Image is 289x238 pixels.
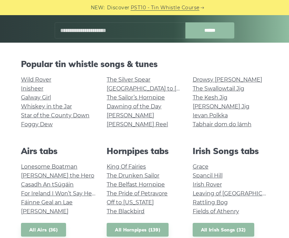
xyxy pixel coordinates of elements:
a: Casadh An tSúgáin [21,181,74,188]
a: The Drunken Sailor [107,172,159,179]
a: Rattling Bog [193,199,228,206]
a: Dawning of the Day [107,103,161,110]
h2: Irish Songs tabs [193,146,268,156]
a: All Airs (36) [21,223,66,237]
a: Galway Girl [21,94,51,101]
a: [PERSON_NAME] [21,208,68,215]
span: NEW: [91,4,105,12]
a: The Sailor’s Hornpipe [107,94,165,101]
a: All Hornpipes (139) [107,223,169,237]
a: PST10 - Tin Whistle Course [131,4,200,12]
a: [PERSON_NAME] Reel [107,121,168,128]
a: All Irish Songs (32) [193,223,254,237]
a: [PERSON_NAME] Jig [193,103,249,110]
a: Leaving of [GEOGRAPHIC_DATA] [193,190,281,197]
a: Tabhair dom do lámh [193,121,251,128]
a: The Belfast Hornpipe [107,181,165,188]
h2: Hornpipes tabs [107,146,182,156]
h2: Airs tabs [21,146,96,156]
a: Wild Rover [21,76,51,83]
a: King Of Fairies [107,163,146,170]
a: Ievan Polkka [193,112,228,119]
a: Off to [US_STATE] [107,199,154,206]
a: Lonesome Boatman [21,163,77,170]
a: Irish Rover [193,181,222,188]
a: [PERSON_NAME] the Hero [21,172,94,179]
a: The Kesh Jig [193,94,227,101]
a: The Pride of Petravore [107,190,168,197]
a: Foggy Dew [21,121,53,128]
a: The Swallowtail Jig [193,85,244,92]
a: The Silver Spear [107,76,150,83]
span: Discover [107,4,130,12]
a: Star of the County Down [21,112,89,119]
a: The Blackbird [107,208,144,215]
a: [GEOGRAPHIC_DATA] to [GEOGRAPHIC_DATA] [107,85,234,92]
a: [PERSON_NAME] [107,112,154,119]
a: Fáinne Geal an Lae [21,199,73,206]
a: Grace [193,163,208,170]
a: Spancil Hill [193,172,223,179]
h2: Popular tin whistle songs & tunes [21,59,268,69]
a: Drowsy [PERSON_NAME] [193,76,262,83]
a: Fields of Athenry [193,208,239,215]
a: Whiskey in the Jar [21,103,72,110]
a: For Ireland I Won’t Say Her Name [21,190,112,197]
a: Inisheer [21,85,43,92]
